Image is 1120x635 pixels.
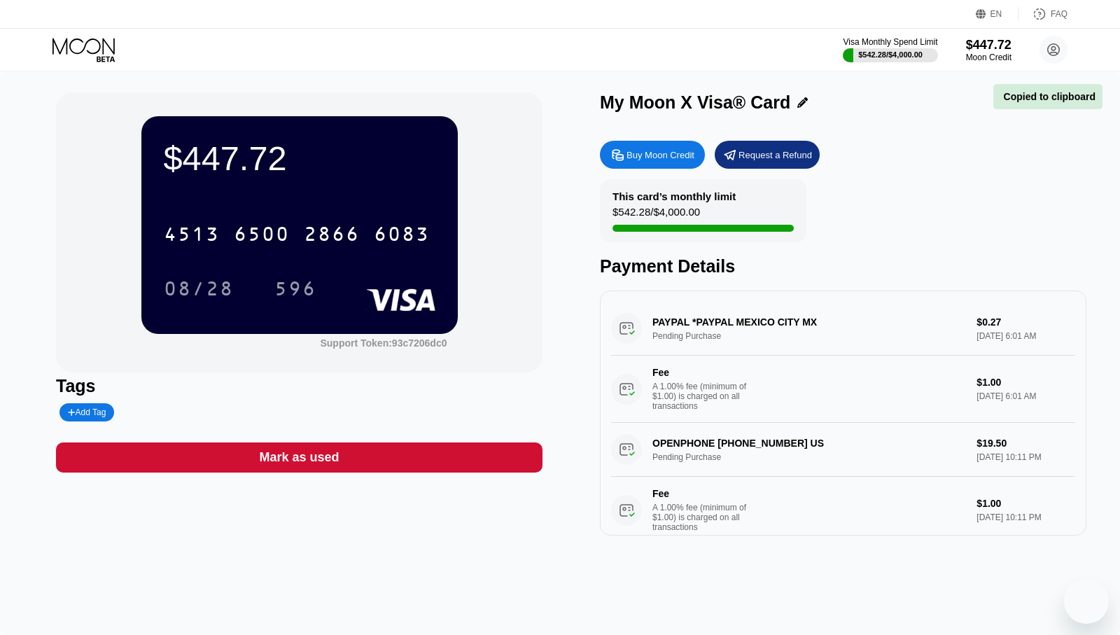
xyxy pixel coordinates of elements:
div: Add Tag [59,403,114,421]
div: FAQ [1018,7,1067,21]
div: Request a Refund [715,141,820,169]
div: 596 [264,271,327,306]
div: $542.28 / $4,000.00 [612,206,700,225]
div: Visa Monthly Spend Limit$542.28/$4,000.00 [843,37,937,62]
div: 2866 [304,225,360,247]
div: EN [976,7,1018,21]
div: $447.72 [164,139,435,178]
div: My Moon X Visa® Card [600,92,790,113]
div: Tags [56,376,542,396]
div: $447.72 [966,38,1011,53]
div: Add Tag [68,407,106,417]
div: This card’s monthly limit [612,190,736,202]
div: Buy Moon Credit [600,141,705,169]
div: 6500 [234,225,290,247]
div: 4513 [164,225,220,247]
div: Request a Refund [738,149,812,161]
div: A 1.00% fee (minimum of $1.00) is charged on all transactions [652,382,757,411]
div: $1.00 [976,498,1075,509]
div: FeeA 1.00% fee (minimum of $1.00) is charged on all transactions$1.00[DATE] 6:01 AM [611,356,1075,423]
div: Support Token:93c7206dc0 [320,337,447,349]
div: FAQ [1051,9,1067,19]
div: $447.72Moon Credit [966,38,1011,62]
div: Copied to clipboard [1000,91,1095,102]
div: Mark as used [259,449,339,466]
div: Fee [652,367,750,378]
div: Visa Monthly Spend Limit [843,37,937,47]
div: 4513650028666083 [155,216,438,251]
div: $542.28 / $4,000.00 [858,50,923,59]
div: A 1.00% fee (minimum of $1.00) is charged on all transactions [652,503,757,532]
div: EN [990,9,1002,19]
div: $1.00 [976,377,1075,388]
div: Payment Details [600,256,1086,277]
div: Support Token: 93c7206dc0 [320,337,447,349]
div: 6083 [374,225,430,247]
div: Fee [652,488,750,499]
div: Moon Credit [966,53,1011,62]
div: 08/28 [164,279,234,302]
div: [DATE] 10:11 PM [976,512,1075,522]
div: FeeA 1.00% fee (minimum of $1.00) is charged on all transactions$1.00[DATE] 10:11 PM [611,477,1075,544]
div: Mark as used [56,442,542,473]
div: 08/28 [153,271,244,306]
div: 596 [274,279,316,302]
div: Buy Moon Credit [626,149,694,161]
div: [DATE] 6:01 AM [976,391,1075,401]
iframe: Button to launch messaging window, conversation in progress [1064,579,1109,624]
